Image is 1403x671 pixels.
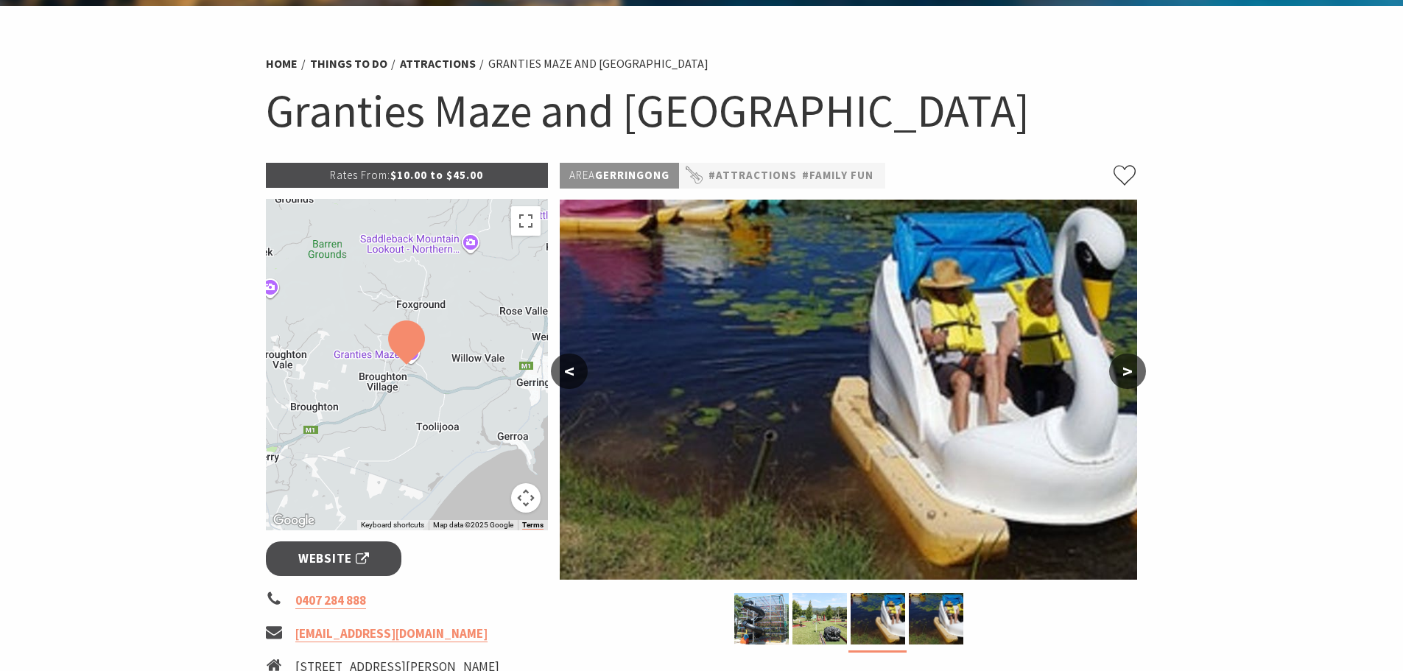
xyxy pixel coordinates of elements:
img: Granties Slide [734,593,789,644]
a: 0407 284 888 [295,592,366,609]
a: Attractions [400,56,476,71]
button: Keyboard shortcuts [361,520,424,530]
span: Rates From: [330,168,390,182]
p: $10.00 to $45.00 [266,163,549,188]
span: Map data ©2025 Google [433,521,513,529]
a: Terms (opens in new tab) [522,521,544,530]
img: Fun Park [851,593,905,644]
img: Fun Park [560,200,1137,580]
p: Gerringong [560,163,679,189]
button: < [551,354,588,389]
a: Website [266,541,402,576]
a: [EMAIL_ADDRESS][DOMAIN_NAME] [295,625,488,642]
a: Open this area in Google Maps (opens a new window) [270,511,318,530]
a: Home [266,56,298,71]
button: Map camera controls [511,483,541,513]
a: Things To Do [310,56,387,71]
span: Website [298,549,369,569]
a: #Family Fun [802,166,873,185]
a: #Attractions [708,166,797,185]
li: Granties Maze and [GEOGRAPHIC_DATA] [488,55,708,74]
h1: Granties Maze and [GEOGRAPHIC_DATA] [266,81,1138,141]
img: Fun Park [909,593,963,644]
button: Toggle fullscreen view [511,206,541,236]
span: Area [569,168,595,182]
button: > [1109,354,1146,389]
img: Google [270,511,318,530]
